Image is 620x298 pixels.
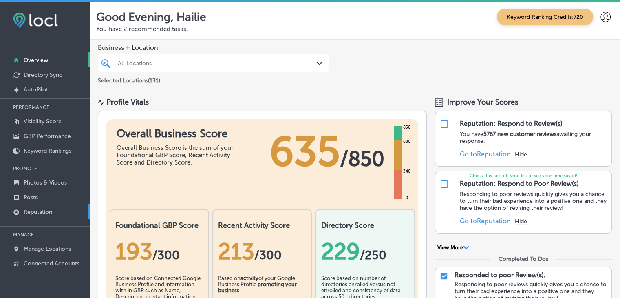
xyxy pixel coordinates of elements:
b: promoting your business [218,281,297,294]
p: Visibility Score [24,118,62,125]
div: v 4.0.25 [23,13,40,20]
div: 193 [115,238,203,265]
div: Reputation: Respond to Review(s) [460,120,563,127]
div: All Locations [118,60,317,67]
p: Keyword Rankings [24,147,71,154]
button: View More [435,244,472,251]
p: Posts [24,194,38,201]
div: 0 [404,195,410,201]
span: Business + Location [98,44,329,51]
div: Completed To Dos [499,256,548,262]
p: Manage Locations [24,245,71,252]
p: Connected Accounts [24,260,79,267]
p: You have 2 recommended tasks. [96,25,613,33]
span: Keyword Ranking Credits: 720 [497,9,593,25]
h2: Foundational GBP Score [115,221,203,230]
h2: Recent Activity Score [218,221,306,230]
p: Reputation [24,209,52,216]
p: Overview [24,57,48,64]
p: AutoPilot [24,86,48,93]
p: Check this task off your list to see your time saved! [435,173,611,178]
img: fda3e92497d09a02dc62c9cd864e3231.png [13,13,58,28]
span: 635 [269,127,340,176]
div: 850 [402,124,412,131]
p: Responding to poor reviews quickly gives you a chance to turn their bad experience into a positiv... [460,191,607,211]
div: Profile Vitals [106,98,149,107]
div: Keywords by Traffic [90,48,137,53]
p: Photos & Videos [24,179,67,186]
span: / 850 [340,147,384,171]
strong: 5767 new customer reviews [483,131,556,138]
img: tab_domain_overview_orange.svg [22,47,29,54]
span: /300 [254,248,282,262]
p: Selected Locations ( 131 ) [98,74,160,84]
p: Directory Sync [24,71,62,78]
a: Go toReputation [460,217,511,225]
div: Reputation: Respond to Poor Review(s) [460,180,579,187]
div: Domain Overview [31,48,73,53]
b: activity [240,275,258,281]
p: Responded to poor Review(s). [455,271,545,279]
div: 213 [218,238,306,265]
div: 340 [402,168,412,175]
img: logo_orange.svg [13,13,20,20]
p: GBP Performance [24,133,71,140]
button: Hide [515,218,527,225]
span: / 300 [152,248,180,262]
span: /250 [360,248,386,262]
a: Go toReputation [460,150,511,158]
div: Overall Business Score is the sum of your Foundational GBP Score, Recent Activity Score and Direc... [117,144,239,166]
div: 229 [321,238,409,265]
p: Good Evening, Hailie [96,10,206,24]
span: Improve Your Scores [447,98,518,107]
div: Domain: [DOMAIN_NAME] [21,21,90,28]
img: website_grey.svg [13,21,20,28]
img: tab_keywords_by_traffic_grey.svg [81,47,88,54]
div: 680 [402,138,412,145]
h2: Directory Score [321,221,409,230]
button: Hide [515,151,527,158]
h1: Overall Business Score [117,127,239,140]
p: You have awaiting your response. [460,131,607,145]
